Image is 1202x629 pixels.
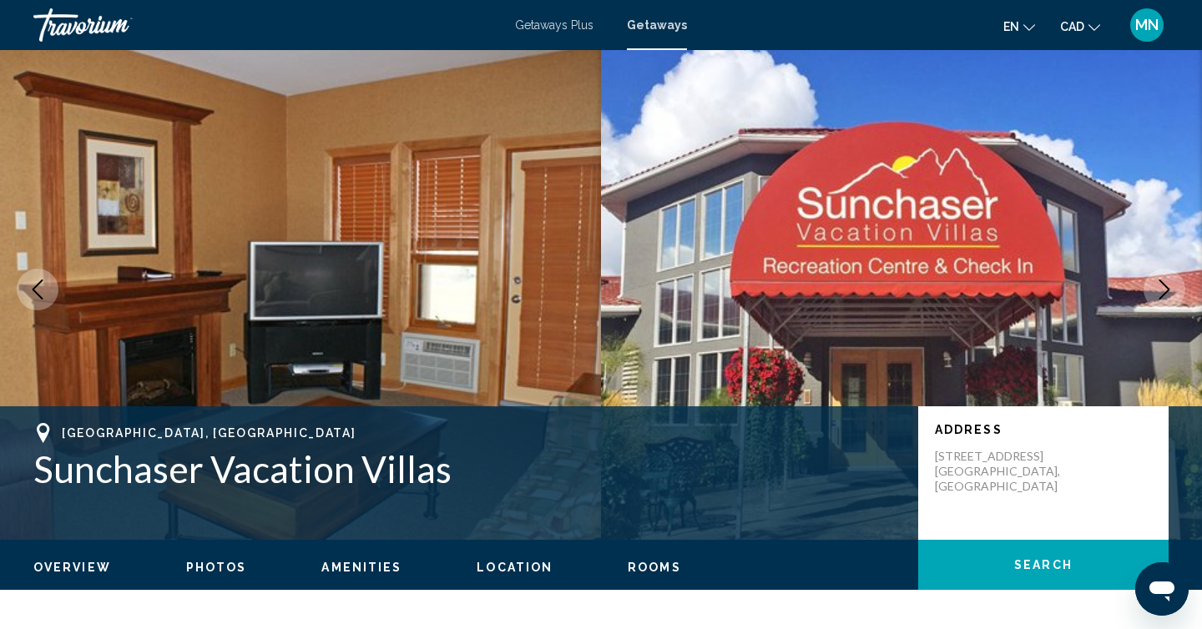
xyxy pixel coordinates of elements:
h1: Sunchaser Vacation Villas [33,447,901,491]
span: [GEOGRAPHIC_DATA], [GEOGRAPHIC_DATA] [62,426,356,440]
button: Change language [1003,14,1035,38]
span: en [1003,20,1019,33]
span: Search [1014,559,1073,572]
button: Photos [186,560,247,575]
button: Search [918,540,1169,590]
a: Getaways Plus [515,18,593,32]
span: Location [477,561,553,574]
button: Next image [1144,269,1185,310]
button: Location [477,560,553,575]
p: Address [935,423,1152,436]
span: Amenities [321,561,402,574]
button: User Menu [1125,8,1169,43]
button: Overview [33,560,111,575]
span: CAD [1060,20,1084,33]
button: Previous image [17,269,58,310]
iframe: Button to launch messaging window [1135,562,1189,616]
button: Rooms [628,560,681,575]
button: Change currency [1060,14,1100,38]
p: [STREET_ADDRESS] [GEOGRAPHIC_DATA], [GEOGRAPHIC_DATA] [935,449,1068,494]
a: Getaways [627,18,687,32]
span: Photos [186,561,247,574]
button: Amenities [321,560,402,575]
span: MN [1135,17,1159,33]
span: Overview [33,561,111,574]
a: Travorium [33,8,498,42]
span: Rooms [628,561,681,574]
